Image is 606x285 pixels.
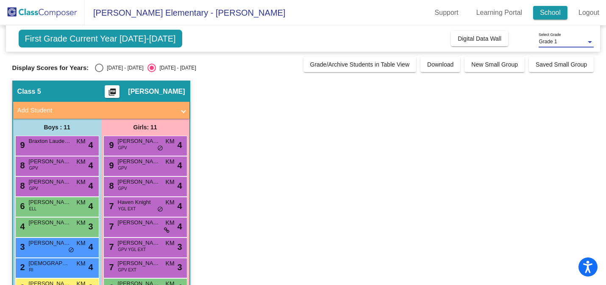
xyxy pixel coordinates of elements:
[118,157,160,166] span: [PERSON_NAME]
[166,137,175,146] span: KM
[107,263,114,272] span: 7
[420,57,460,72] button: Download
[77,198,86,207] span: KM
[103,64,143,72] div: [DATE] - [DATE]
[29,267,33,273] span: RI
[118,178,160,186] span: [PERSON_NAME]
[118,239,160,247] span: [PERSON_NAME]
[85,6,285,20] span: [PERSON_NAME] Elementary - [PERSON_NAME]
[464,57,525,72] button: New Small Group
[118,267,136,273] span: GPV EXT
[177,159,182,172] span: 4
[77,137,86,146] span: KM
[539,39,557,45] span: Grade 1
[29,259,71,268] span: [DEMOGRAPHIC_DATA][PERSON_NAME]
[177,220,182,233] span: 4
[18,242,25,251] span: 3
[166,239,175,248] span: KM
[427,61,453,68] span: Download
[18,140,25,150] span: 9
[17,87,41,96] span: Class 5
[105,85,120,98] button: Print Students Details
[88,261,93,274] span: 4
[572,6,606,20] a: Logout
[118,137,160,145] span: [PERSON_NAME] Blood
[13,119,101,136] div: Boys : 11
[13,102,189,119] mat-expansion-panel-header: Add Student
[68,247,74,254] span: do_not_disturb_alt
[18,161,25,170] span: 8
[529,57,594,72] button: Saved Small Group
[451,31,508,46] button: Digital Data Wall
[17,106,175,115] mat-panel-title: Add Student
[101,119,189,136] div: Girls: 11
[88,159,93,172] span: 4
[95,64,196,72] mat-radio-group: Select an option
[29,239,71,247] span: [PERSON_NAME]
[29,137,71,145] span: Braxton Lauderdale
[536,61,587,68] span: Saved Small Group
[29,206,37,212] span: ELL
[29,178,71,186] span: [PERSON_NAME]
[118,218,160,227] span: [PERSON_NAME]
[177,179,182,192] span: 4
[166,157,175,166] span: KM
[118,206,136,212] span: YGL EXT
[19,30,182,47] span: First Grade Current Year [DATE]-[DATE]
[77,218,86,227] span: KM
[128,87,185,96] span: [PERSON_NAME]
[107,242,114,251] span: 7
[29,198,71,207] span: [PERSON_NAME]
[118,145,127,151] span: GPV
[77,157,86,166] span: KM
[177,240,182,253] span: 3
[29,157,71,166] span: [PERSON_NAME]
[156,64,196,72] div: [DATE] - [DATE]
[177,261,182,274] span: 3
[118,259,160,268] span: [PERSON_NAME]
[166,218,175,227] span: KM
[12,64,89,72] span: Display Scores for Years:
[533,6,567,20] a: School
[77,239,86,248] span: KM
[107,88,117,100] mat-icon: picture_as_pdf
[310,61,410,68] span: Grade/Archive Students in Table View
[177,139,182,151] span: 4
[118,198,160,207] span: Haven Knight
[107,222,114,231] span: 7
[458,35,501,42] span: Digital Data Wall
[118,185,127,192] span: GPV
[18,263,25,272] span: 2
[107,181,114,190] span: 8
[157,145,163,152] span: do_not_disturb_alt
[18,201,25,211] span: 6
[18,181,25,190] span: 8
[471,61,518,68] span: New Small Group
[18,222,25,231] span: 4
[470,6,529,20] a: Learning Portal
[88,139,93,151] span: 4
[166,198,175,207] span: KM
[88,240,93,253] span: 4
[118,165,127,171] span: GPV
[107,161,114,170] span: 9
[77,178,86,187] span: KM
[88,200,93,212] span: 4
[29,218,71,227] span: [PERSON_NAME]
[77,259,86,268] span: KM
[166,259,175,268] span: KM
[303,57,417,72] button: Grade/Archive Students in Table View
[157,206,163,213] span: do_not_disturb_alt
[88,179,93,192] span: 4
[88,220,93,233] span: 3
[107,140,114,150] span: 9
[29,185,38,192] span: GPV
[166,178,175,187] span: KM
[428,6,465,20] a: Support
[118,246,146,253] span: GPV YGL EXT
[177,200,182,212] span: 4
[107,201,114,211] span: 7
[29,165,38,171] span: GPV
